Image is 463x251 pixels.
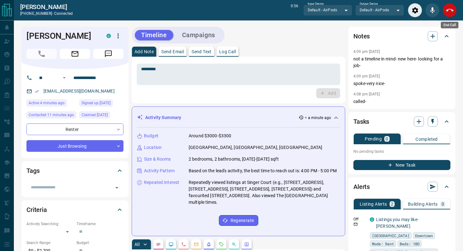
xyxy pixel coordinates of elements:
h2: Tags [26,166,39,176]
p: Log Call [219,49,236,54]
p: Activity Summary [145,114,181,121]
p: Timeframe: [77,221,123,227]
p: 4:08 pm [DATE] [353,92,380,96]
p: Activity Pattern [144,168,175,174]
svg: Opportunities [231,242,237,247]
div: Alerts [353,179,450,194]
div: condos.ca [106,34,111,38]
p: Around $3000-$3300 [189,133,231,139]
svg: Notes [156,242,161,247]
svg: Email Verified [35,89,39,94]
div: Notes [353,29,450,44]
p: not a timeline in mind- new here- looking for a job- [353,56,450,69]
p: Off [353,216,366,222]
p: Budget [144,133,158,139]
div: Criteria [26,202,123,217]
p: [GEOGRAPHIC_DATA], [GEOGRAPHIC_DATA], [GEOGRAPHIC_DATA] [189,144,322,151]
p: spoke-very nice- [353,80,450,87]
svg: Lead Browsing Activity [169,242,174,247]
div: Sat Dec 23 2023 [79,111,123,120]
span: Mode: Rent [372,241,394,247]
div: Sat Dec 23 2023 [79,100,123,108]
svg: Calls [181,242,186,247]
svg: Emails [194,242,199,247]
span: Downtown [415,232,433,239]
h2: Alerts [353,182,370,192]
svg: Email [353,222,358,226]
p: 4:09 pm [DATE] [353,49,380,54]
span: Contacted 11 minutes ago [29,112,74,118]
p: 0 [386,137,388,141]
p: 2 [391,202,393,206]
span: connected [54,11,73,16]
div: Mute [425,3,439,17]
p: 4:09 pm [DATE] [353,74,380,78]
p: Building Alerts [408,202,438,206]
div: End Call [441,22,459,28]
p: Send Email [161,49,184,54]
p: [PHONE_NUMBER] - [20,11,73,16]
div: End Call [443,3,457,17]
div: Default - AirPods [355,5,404,15]
span: Signed up [DATE] [82,100,111,106]
span: Message [93,49,123,59]
a: Listings you may like- [PERSON_NAME] [376,217,419,229]
div: Wed Oct 15 2025 [26,100,76,108]
p: Repeated Interest [144,179,179,186]
p: Size & Rooms [144,156,171,163]
span: Claimed [DATE] [82,112,108,118]
p: All [134,242,140,247]
p: Send Text [191,49,212,54]
svg: Agent Actions [244,242,249,247]
h2: Tasks [353,117,369,127]
div: Tags [26,163,123,178]
button: Open [60,74,68,82]
svg: Requests [219,242,224,247]
span: [GEOGRAPHIC_DATA] [372,232,409,239]
p: Actively Searching: [26,221,73,227]
button: Timeline [135,30,173,40]
p: called- [353,98,450,105]
div: Default - AirPods [303,5,352,15]
h1: [PERSON_NAME] [26,31,97,41]
p: 0:56 [291,3,298,17]
p: < a minute ago [305,115,331,121]
div: Just Browsing [26,140,123,152]
p: Budget: [77,240,123,246]
div: Tasks [353,114,450,129]
a: [PERSON_NAME] [20,3,73,11]
label: Input Device [308,2,324,6]
div: condos.ca [370,217,374,222]
label: Output Device [360,2,378,6]
span: Email [60,49,90,59]
button: Open [112,183,121,192]
p: Based on the lead's activity, the best time to reach out is: 4:00 PM - 5:00 PM [189,168,337,174]
span: Active 4 minutes ago [29,100,65,106]
p: Pending [365,137,382,141]
h2: Notes [353,31,370,41]
a: [EMAIL_ADDRESS][DOMAIN_NAME] [43,88,115,94]
span: Call [26,49,57,59]
div: Renter [26,123,123,135]
div: Audio Settings [408,3,422,17]
p: 0 [442,202,444,206]
button: Regenerate [219,215,258,226]
div: Wed Oct 15 2025 [26,111,76,120]
span: Beds: 1BD [400,241,420,247]
p: No pending tasks [353,147,450,156]
p: Add Note [134,49,154,54]
p: Completed [415,137,438,141]
button: New Task [353,160,450,170]
p: Location [144,144,162,151]
p: Listing Alerts [360,202,387,206]
p: 2 bedrooms, 2 bathrooms, [DATE]-[DATE] sqft [189,156,279,163]
p: Repeatedly viewed listings at Singer Court (e.g., [STREET_ADDRESS], [STREET_ADDRESS], [STREET_ADD... [189,179,340,206]
p: Search Range: [26,240,73,246]
button: Campaigns [176,30,221,40]
div: Activity Summary< a minute ago [137,112,340,123]
svg: Listing Alerts [206,242,211,247]
h2: Criteria [26,205,47,215]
